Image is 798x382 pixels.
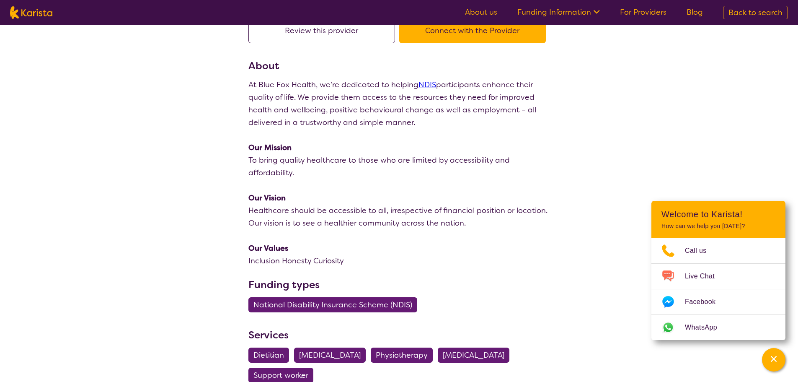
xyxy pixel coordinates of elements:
span: WhatsApp [685,321,727,334]
a: [MEDICAL_DATA] [294,350,371,360]
a: Blog [687,7,703,17]
div: Channel Menu [651,201,785,340]
h3: About [248,58,550,73]
a: Support worker [248,370,318,380]
span: Back to search [728,8,783,18]
strong: Our Vision [248,193,286,203]
a: Funding Information [517,7,600,17]
a: Review this provider [248,26,399,36]
ul: Choose channel [651,238,785,340]
a: [MEDICAL_DATA] [438,350,514,360]
span: National Disability Insurance Scheme (NDIS) [253,297,412,312]
img: Karista logo [10,6,52,19]
h3: Services [248,327,550,343]
a: Back to search [723,6,788,19]
span: [MEDICAL_DATA] [299,348,361,363]
a: Connect with the Provider [399,26,550,36]
p: How can we help you [DATE]? [661,223,775,230]
p: At Blue Fox Health, we’re dedicated to helping participants enhance their quality of life. We pro... [248,78,550,129]
span: Facebook [685,296,726,308]
a: Web link opens in a new tab. [651,315,785,340]
button: Channel Menu [762,348,785,372]
h2: Welcome to Karista! [661,209,775,219]
a: Physiotherapy [371,350,438,360]
p: Healthcare should be accessible to all, irrespective of financial position or location. Our visio... [248,204,550,229]
a: National Disability Insurance Scheme (NDIS) [248,300,422,310]
span: [MEDICAL_DATA] [443,348,504,363]
span: Dietitian [253,348,284,363]
a: About us [465,7,497,17]
a: For Providers [620,7,666,17]
strong: Our Values [248,243,288,253]
a: Dietitian [248,350,294,360]
span: Live Chat [685,270,725,283]
button: Connect with the Provider [399,18,546,43]
span: Call us [685,244,717,257]
h3: Funding types [248,277,550,292]
p: Inclusion Honesty Curiosity [248,255,550,267]
span: Physiotherapy [376,348,428,363]
a: NDIS [418,80,436,90]
button: Review this provider [248,18,395,43]
strong: Our Mission [248,143,292,153]
p: To bring quality healthcare to those who are limited by accessibility and affordability. [248,154,550,179]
